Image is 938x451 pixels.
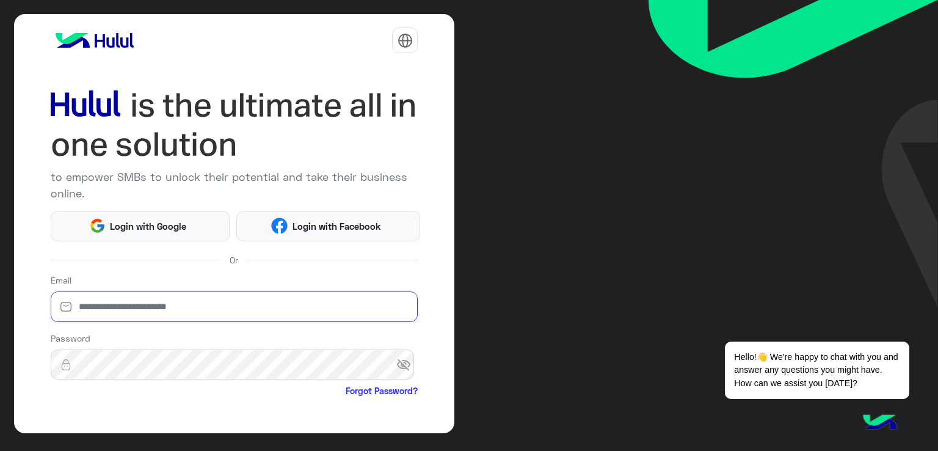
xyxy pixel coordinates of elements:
img: lock [51,359,81,371]
iframe: reCAPTCHA [51,400,236,447]
img: tab [398,33,413,48]
img: hulul-logo.png [859,402,901,445]
a: Forgot Password? [346,384,418,397]
span: Login with Google [106,219,191,233]
img: hululLoginTitle_EN.svg [51,86,418,164]
img: Facebook [271,218,288,234]
label: Email [51,274,71,287]
span: Or [230,254,238,266]
button: Login with Google [51,211,230,241]
img: logo [51,28,139,53]
p: to empower SMBs to unlock their potential and take their business online. [51,169,418,202]
button: Login with Facebook [236,211,420,241]
span: Hello!👋 We're happy to chat with you and answer any questions you might have. How can we assist y... [725,342,909,399]
label: Password [51,332,90,345]
img: Google [89,218,106,234]
span: Login with Facebook [288,219,385,233]
span: visibility_off [396,354,418,376]
img: email [51,301,81,313]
